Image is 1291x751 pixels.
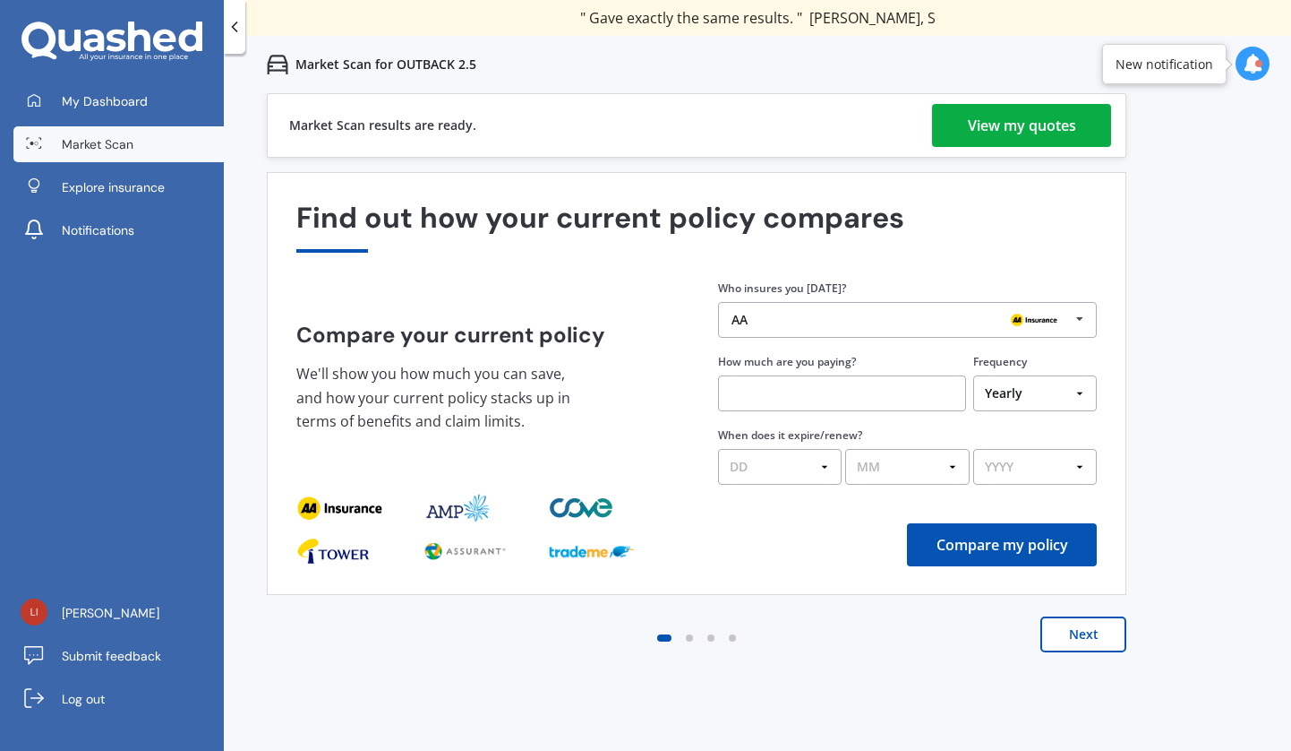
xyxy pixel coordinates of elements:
img: provider_logo_0 [296,494,382,522]
img: provider_logo_2 [549,494,617,522]
span: Market Scan [62,135,133,153]
label: Who insures you [DATE]? [718,281,846,296]
span: Submit feedback [62,647,161,665]
span: My Dashboard [62,92,148,110]
a: Submit feedback [13,638,224,674]
p: We'll show you how much you can save, and how your current policy stacks up in terms of benefits ... [296,362,583,434]
img: AA.webp [1005,309,1063,331]
div: New notification [1116,56,1213,73]
img: provider_logo_0 [296,537,370,565]
div: AA [731,314,748,326]
p: Market Scan for OUTBACK 2.5 [295,56,476,73]
span: Explore insurance [62,178,165,196]
div: Find out how your current policy compares [296,202,1097,253]
label: How much are you paying? [718,354,856,369]
a: View my quotes [932,104,1111,147]
a: [PERSON_NAME] [13,595,224,631]
span: Notifications [62,221,134,239]
div: Market Scan results are ready. [289,94,476,157]
img: provider_logo_1 [423,494,492,522]
span: Log out [62,690,105,708]
label: When does it expire/renew? [718,427,862,443]
button: Next [1040,617,1126,652]
span: [PERSON_NAME] [62,604,159,622]
button: Compare my policy [907,523,1097,566]
a: Explore insurance [13,169,224,205]
a: Log out [13,681,224,717]
img: provider_logo_1 [423,537,509,565]
h4: Compare your current policy [296,323,675,348]
a: My Dashboard [13,83,224,119]
img: fe307dc28b7e67f8e10dc16ee3b71189 [21,599,47,626]
a: Notifications [13,212,224,248]
img: provider_logo_2 [549,537,635,565]
img: car.f15378c7a67c060ca3f3.svg [267,54,288,75]
a: Market Scan [13,126,224,162]
label: Frequency [973,354,1027,369]
div: View my quotes [968,104,1076,147]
